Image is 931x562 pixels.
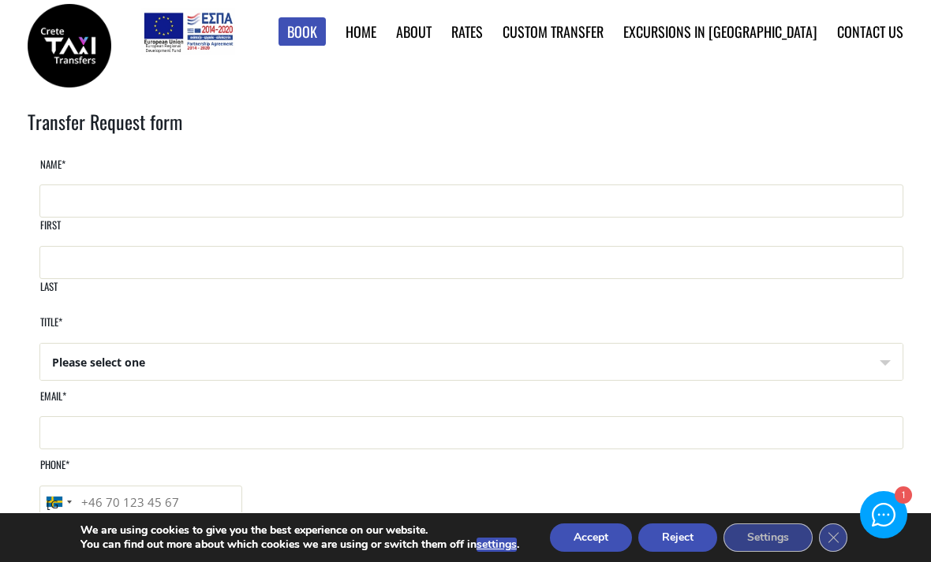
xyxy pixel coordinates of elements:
label: Title [39,314,62,342]
input: +46 70 123 45 67 [39,486,242,519]
div: Selected country [40,486,77,518]
div: 1 [894,487,910,504]
h2: Transfer Request form [28,108,903,157]
p: You can find out more about which cookies we are using or switch them off in . [80,538,519,552]
a: Rates [451,21,483,42]
img: e-bannersEUERDF180X90.jpg [141,8,235,55]
a: About [396,21,432,42]
button: Close GDPR Cookie Banner [819,523,847,552]
a: Home [346,21,376,42]
button: Settings [723,523,813,552]
a: Contact us [837,21,903,42]
a: Excursions in [GEOGRAPHIC_DATA] [623,21,817,42]
label: Email [39,389,66,416]
button: Accept [550,523,632,552]
a: Crete Taxi Transfers | Crete Taxi Transfers search results | Crete Taxi Transfers [28,35,111,52]
label: Name [39,157,65,184]
label: Phone [39,457,69,485]
label: First [39,218,61,245]
a: Custom Transfer [503,21,604,42]
button: Reject [638,523,717,552]
button: settings [477,538,517,552]
a: Book [279,17,326,47]
img: Crete Taxi Transfers | Crete Taxi Transfers search results | Crete Taxi Transfers [28,4,111,87]
p: We are using cookies to give you the best experience on our website. [80,523,519,538]
label: Last [39,279,58,307]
